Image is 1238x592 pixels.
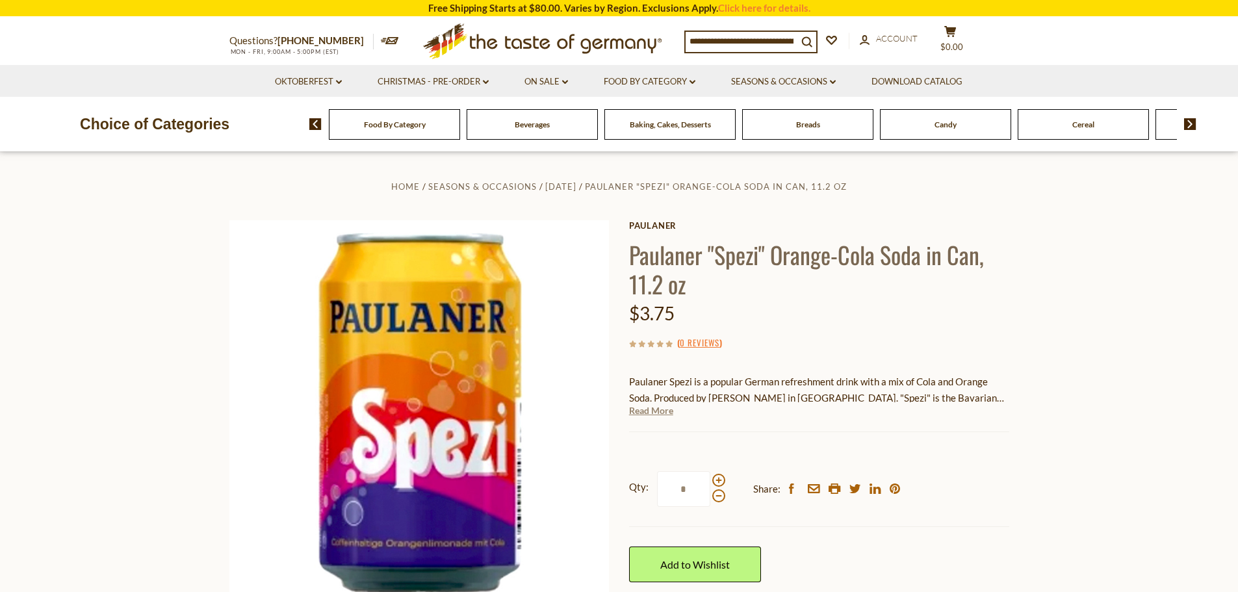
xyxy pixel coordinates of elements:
p: Paulaner Spezi is a popular German refreshment drink with a mix of Cola and Orange Soda. Produced... [629,374,1009,406]
a: Breads [796,120,820,129]
a: Cereal [1072,120,1094,129]
p: Questions? [229,32,374,49]
a: Seasons & Occasions [428,181,537,192]
a: Home [391,181,420,192]
a: Paulaner "Spezi" Orange-Cola Soda in Can, 11.2 oz [585,181,847,192]
img: previous arrow [309,118,322,130]
span: Share: [753,481,780,497]
span: $0.00 [940,42,963,52]
a: Oktoberfest [275,75,342,89]
strong: Qty: [629,479,649,495]
a: [PHONE_NUMBER] [277,34,364,46]
button: $0.00 [931,25,970,58]
a: Download Catalog [871,75,962,89]
a: Click here for details. [718,2,810,14]
a: Food By Category [364,120,426,129]
a: Beverages [515,120,550,129]
a: Read More [629,404,673,417]
a: Seasons & Occasions [731,75,836,89]
a: Christmas - PRE-ORDER [378,75,489,89]
a: On Sale [524,75,568,89]
a: Add to Wishlist [629,547,761,582]
a: 0 Reviews [680,336,719,350]
a: Paulaner [629,220,1009,231]
span: ( ) [677,336,722,349]
span: MON - FRI, 9:00AM - 5:00PM (EST) [229,48,340,55]
a: [DATE] [545,181,576,192]
a: Account [860,32,918,46]
a: Food By Category [604,75,695,89]
span: Account [876,33,918,44]
img: next arrow [1184,118,1196,130]
a: Baking, Cakes, Desserts [630,120,711,129]
span: $3.75 [629,302,675,324]
h1: Paulaner "Spezi" Orange-Cola Soda in Can, 11.2 oz [629,240,1009,298]
input: Qty: [657,471,710,507]
a: Candy [935,120,957,129]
